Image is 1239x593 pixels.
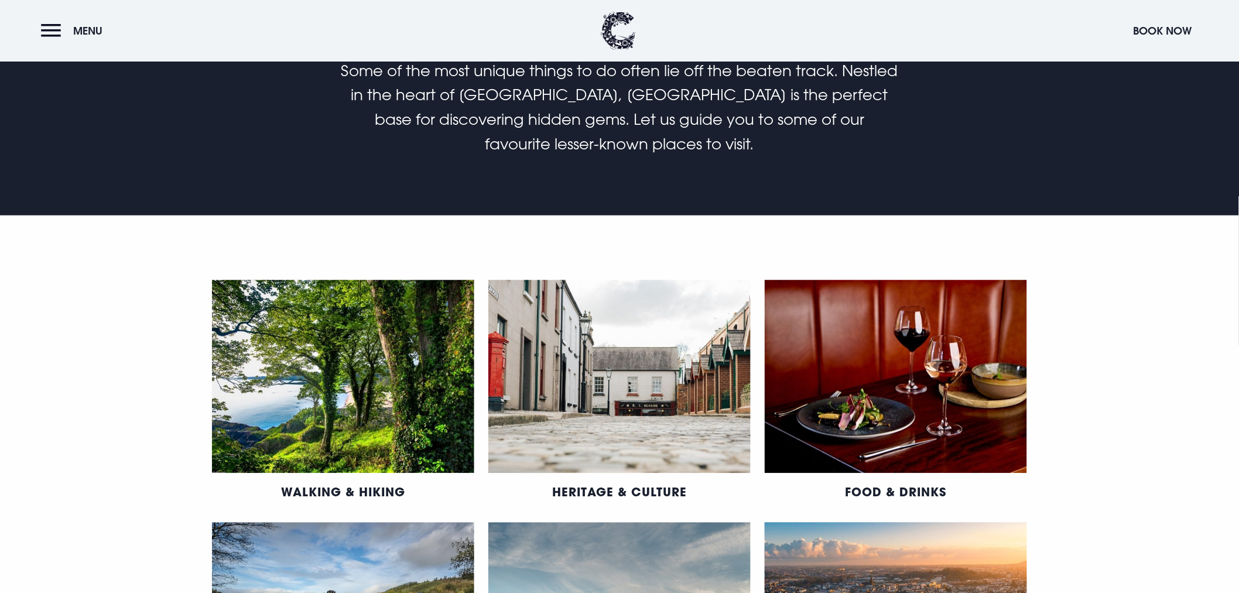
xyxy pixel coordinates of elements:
img: Clandeboye Lodge [601,12,636,50]
a: Heritage & Culture [552,485,687,500]
a: Walking & Hiking [281,485,405,500]
button: Menu [41,18,108,43]
button: Book Now [1128,18,1198,43]
span: Menu [73,24,102,38]
a: Food & Drinks [845,485,946,500]
p: Some of the most unique things to do often lie off the beaten track. Nestled in the heart of [GEO... [341,59,898,157]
